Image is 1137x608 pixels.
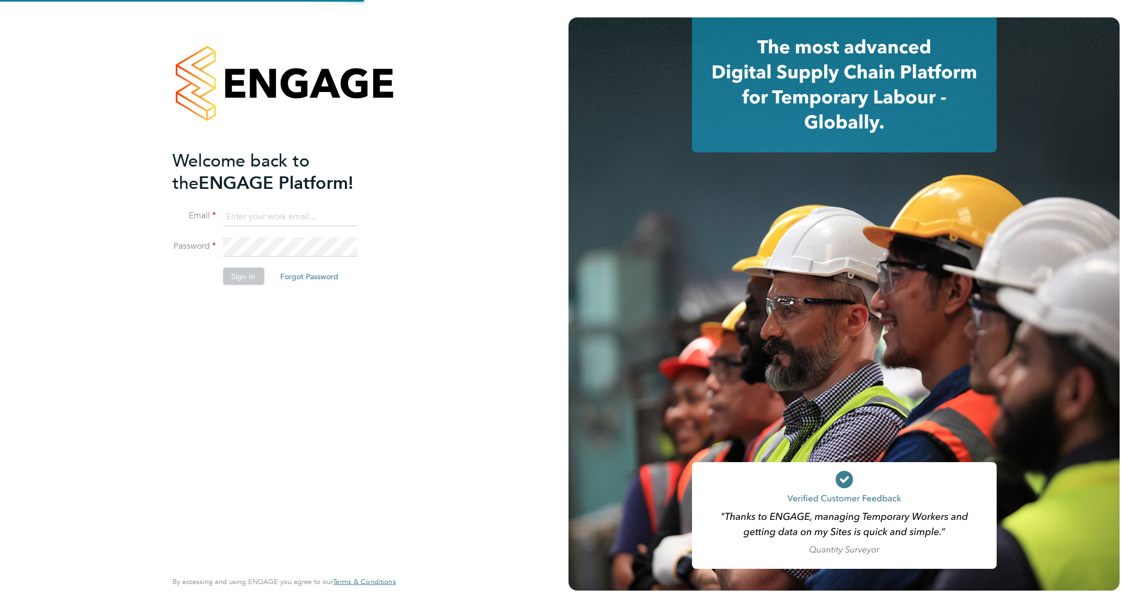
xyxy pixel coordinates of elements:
[172,210,216,222] label: Email
[333,578,396,586] a: Terms & Conditions
[223,268,264,285] button: Sign In
[172,577,396,586] span: By accessing and using ENGAGE you agree to our
[172,150,310,193] span: Welcome back to the
[271,268,347,285] button: Forgot Password
[172,241,216,252] label: Password
[172,149,385,194] h2: ENGAGE Platform!
[223,207,357,226] input: Enter your work email...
